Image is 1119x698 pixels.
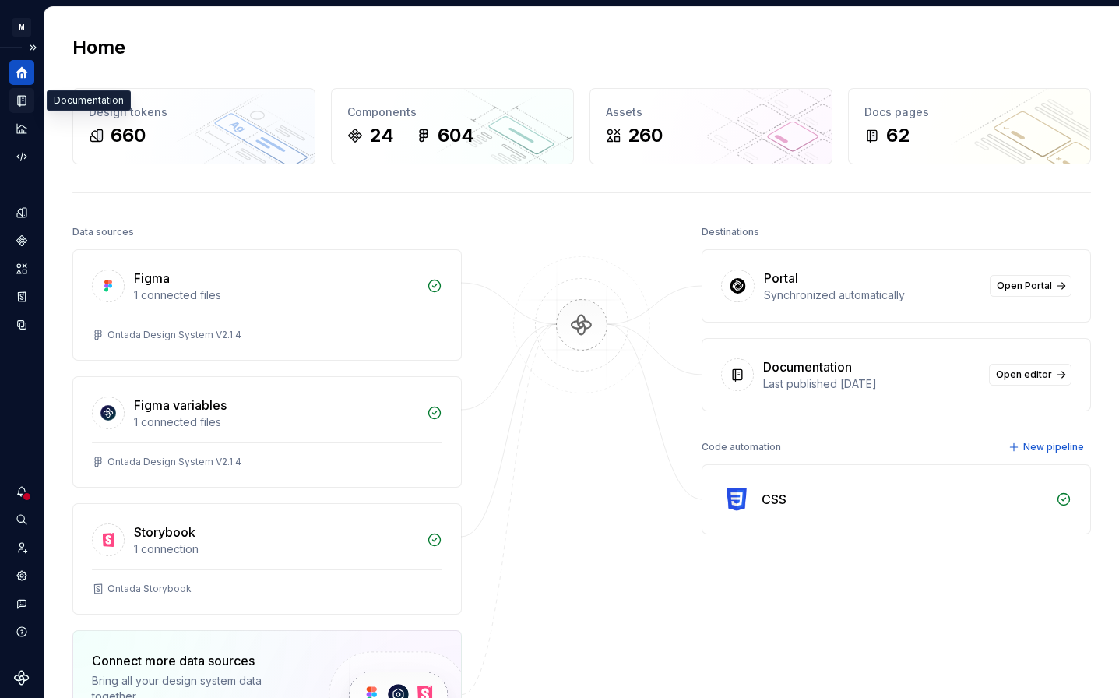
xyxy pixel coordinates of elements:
[72,376,462,488] a: Figma variables1 connected filesOntada Design System V2.1.4
[1004,436,1091,458] button: New pipeline
[72,503,462,615] a: Storybook1 connectionOntada Storybook
[111,123,146,148] div: 660
[72,88,315,164] a: Design tokens660
[134,287,417,303] div: 1 connected files
[864,104,1075,120] div: Docs pages
[438,123,474,148] div: 604
[9,88,34,113] a: Documentation
[107,583,192,595] div: Ontada Storybook
[134,541,417,557] div: 1 connection
[369,123,394,148] div: 24
[628,123,663,148] div: 260
[606,104,816,120] div: Assets
[89,104,299,120] div: Design tokens
[764,269,798,287] div: Portal
[1023,441,1084,453] span: New pipeline
[72,35,125,60] h2: Home
[9,535,34,560] a: Invite team
[47,90,131,111] div: Documentation
[9,591,34,616] button: Contact support
[3,10,40,44] button: M
[9,228,34,253] a: Components
[9,144,34,169] a: Code automation
[989,364,1071,386] a: Open editor
[886,123,910,148] div: 62
[764,287,980,303] div: Synchronized automatically
[107,329,241,341] div: Ontada Design System V2.1.4
[9,284,34,309] a: Storybook stories
[134,523,195,541] div: Storybook
[990,275,1071,297] a: Open Portal
[763,358,852,376] div: Documentation
[92,651,302,670] div: Connect more data sources
[107,456,241,468] div: Ontada Design System V2.1.4
[702,221,759,243] div: Destinations
[347,104,558,120] div: Components
[9,563,34,588] a: Settings
[9,200,34,225] a: Design tokens
[14,670,30,686] svg: Supernova Logo
[9,60,34,85] a: Home
[9,256,34,281] a: Assets
[134,414,417,430] div: 1 connected files
[9,312,34,337] a: Data sources
[134,269,170,287] div: Figma
[12,18,31,37] div: M
[72,221,134,243] div: Data sources
[9,507,34,532] button: Search ⌘K
[22,37,44,58] button: Expand sidebar
[589,88,832,164] a: Assets260
[996,368,1052,381] span: Open editor
[762,490,786,509] div: CSS
[702,436,781,458] div: Code automation
[9,479,34,504] button: Notifications
[72,249,462,361] a: Figma1 connected filesOntada Design System V2.1.4
[997,280,1052,292] span: Open Portal
[763,376,980,392] div: Last published [DATE]
[848,88,1091,164] a: Docs pages62
[134,396,227,414] div: Figma variables
[331,88,574,164] a: Components24604
[9,116,34,141] a: Analytics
